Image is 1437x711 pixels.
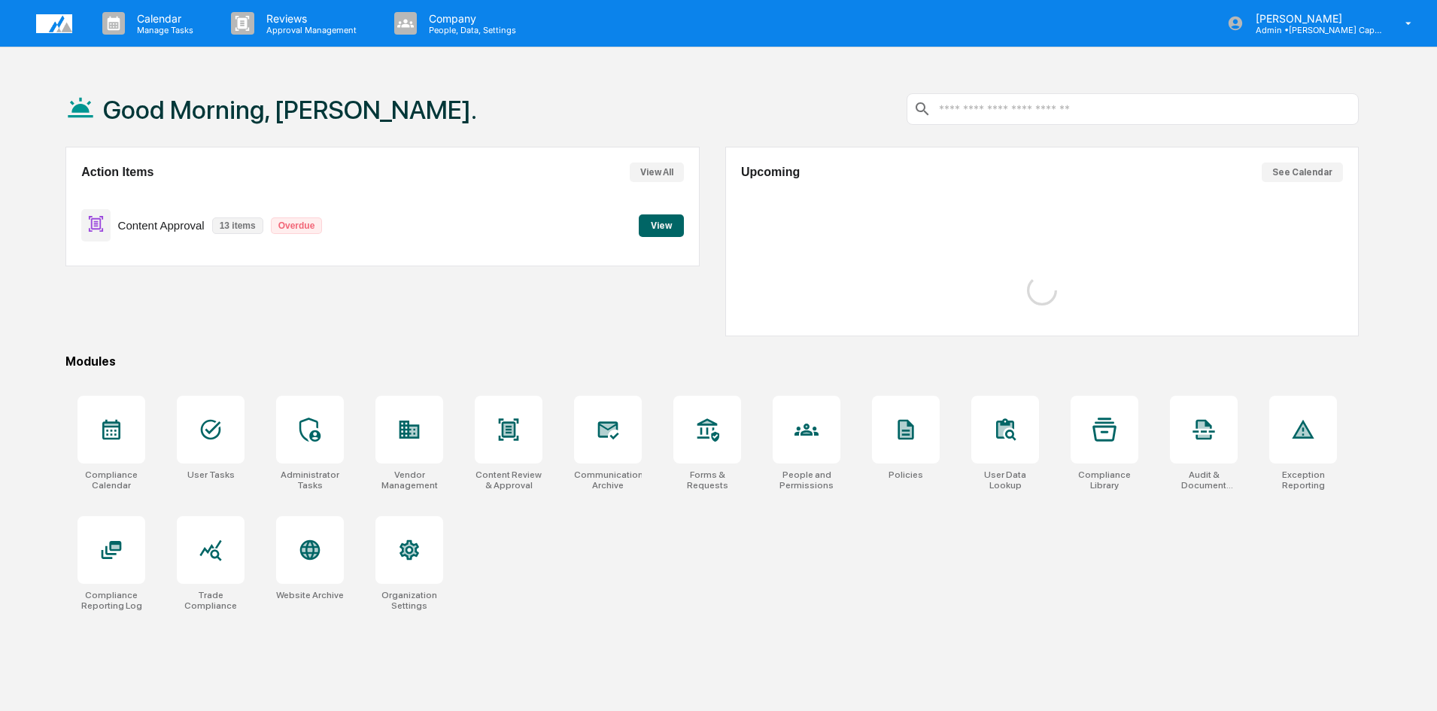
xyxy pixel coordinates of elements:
a: View [639,217,684,232]
button: View All [630,163,684,182]
div: Content Review & Approval [475,469,542,491]
div: Organization Settings [375,590,443,611]
p: Company [417,12,524,25]
p: Calendar [125,12,201,25]
p: Admin • [PERSON_NAME] Capital Management [1244,25,1384,35]
div: Compliance Library [1071,469,1138,491]
div: Audit & Document Logs [1170,469,1238,491]
img: logo [36,14,72,33]
div: Forms & Requests [673,469,741,491]
div: Vendor Management [375,469,443,491]
p: Overdue [271,217,323,234]
div: People and Permissions [773,469,840,491]
p: People, Data, Settings [417,25,524,35]
div: Communications Archive [574,469,642,491]
p: Approval Management [254,25,364,35]
div: User Tasks [187,469,235,480]
button: View [639,214,684,237]
p: [PERSON_NAME] [1244,12,1384,25]
div: Trade Compliance [177,590,245,611]
p: Reviews [254,12,364,25]
div: Administrator Tasks [276,469,344,491]
div: Compliance Reporting Log [77,590,145,611]
div: Website Archive [276,590,344,600]
div: Modules [65,354,1359,369]
p: Content Approval [118,219,205,232]
h2: Upcoming [741,166,800,179]
p: Manage Tasks [125,25,201,35]
div: Compliance Calendar [77,469,145,491]
h2: Action Items [81,166,153,179]
div: Policies [889,469,923,480]
p: 13 items [212,217,263,234]
h1: Good Morning, [PERSON_NAME]. [103,95,477,125]
div: Exception Reporting [1269,469,1337,491]
div: User Data Lookup [971,469,1039,491]
button: See Calendar [1262,163,1343,182]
